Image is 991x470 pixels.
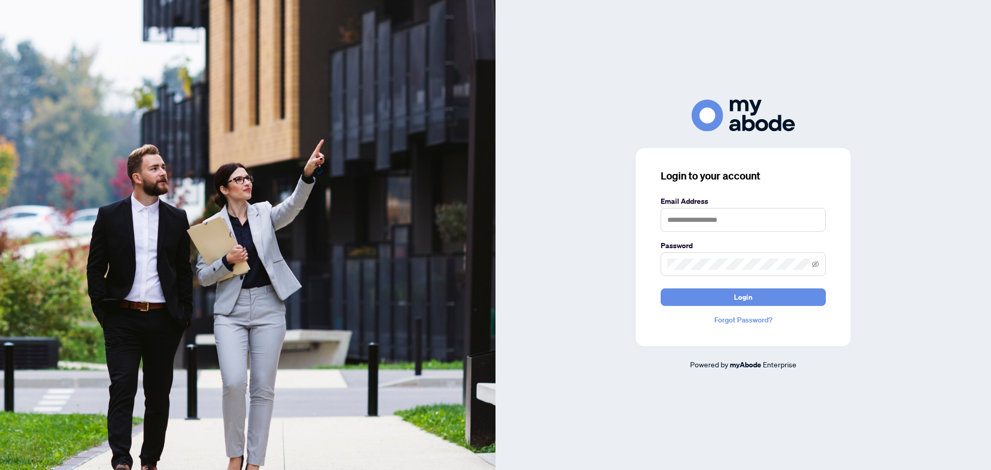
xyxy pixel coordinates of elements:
[661,196,826,207] label: Email Address
[730,359,761,370] a: myAbode
[692,100,795,131] img: ma-logo
[661,169,826,183] h3: Login to your account
[763,360,796,369] span: Enterprise
[661,288,826,306] button: Login
[661,240,826,251] label: Password
[734,289,753,305] span: Login
[812,261,819,268] span: eye-invisible
[661,314,826,326] a: Forgot Password?
[690,360,728,369] span: Powered by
